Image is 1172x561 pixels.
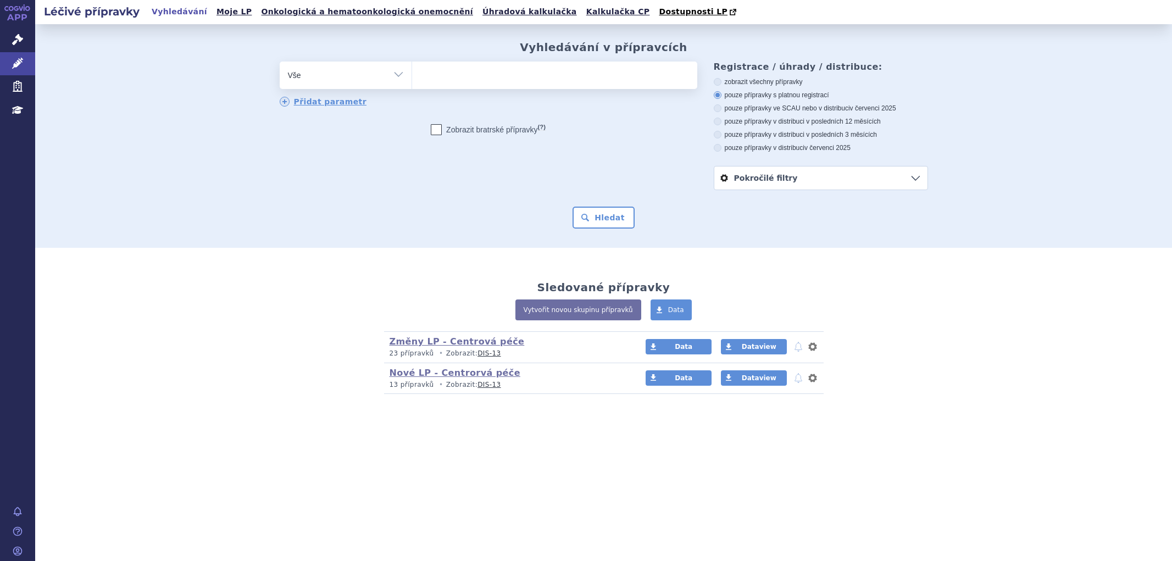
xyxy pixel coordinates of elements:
span: Data [675,374,692,382]
a: Onkologická a hematoonkologická onemocnění [258,4,476,19]
a: Dostupnosti LP [656,4,742,20]
a: Data [646,370,712,386]
span: Dataview [742,374,776,382]
a: Data [646,339,712,354]
label: pouze přípravky v distribuci v posledních 12 měsících [714,117,928,126]
a: Přidat parametr [280,97,367,107]
a: Nové LP - Centrorvá péče [390,368,520,378]
a: Moje LP [213,4,255,19]
p: Zobrazit: [390,349,625,358]
a: Data [651,299,692,320]
h2: Léčivé přípravky [35,4,148,19]
a: DIS-13 [477,349,501,357]
span: v červenci 2025 [804,144,851,152]
abbr: (?) [538,124,546,131]
span: Data [668,306,684,314]
button: nastavení [807,371,818,385]
a: Vyhledávání [148,4,210,19]
a: Úhradová kalkulačka [479,4,580,19]
label: pouze přípravky s platnou registrací [714,91,928,99]
h2: Vyhledávání v přípravcích [520,41,687,54]
span: 13 přípravků [390,381,434,388]
button: notifikace [793,371,804,385]
label: pouze přípravky ve SCAU nebo v distribuci [714,104,928,113]
label: pouze přípravky v distribuci [714,143,928,152]
a: Dataview [721,370,787,386]
span: 23 přípravků [390,349,434,357]
p: Zobrazit: [390,380,625,390]
a: Dataview [721,339,787,354]
i: • [436,349,446,358]
a: DIS-13 [477,381,501,388]
button: nastavení [807,340,818,353]
i: • [436,380,446,390]
h3: Registrace / úhrady / distribuce: [714,62,928,72]
h2: Sledované přípravky [537,281,670,294]
button: notifikace [793,340,804,353]
span: Dostupnosti LP [659,7,727,16]
label: Zobrazit bratrské přípravky [431,124,546,135]
a: Pokročilé filtry [714,166,927,190]
label: pouze přípravky v distribuci v posledních 3 měsících [714,130,928,139]
span: Data [675,343,692,351]
a: Vytvořit novou skupinu přípravků [515,299,641,320]
button: Hledat [573,207,635,229]
span: Dataview [742,343,776,351]
label: zobrazit všechny přípravky [714,77,928,86]
span: v červenci 2025 [850,104,896,112]
a: Změny LP - Centrová péče [390,336,525,347]
a: Kalkulačka CP [583,4,653,19]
